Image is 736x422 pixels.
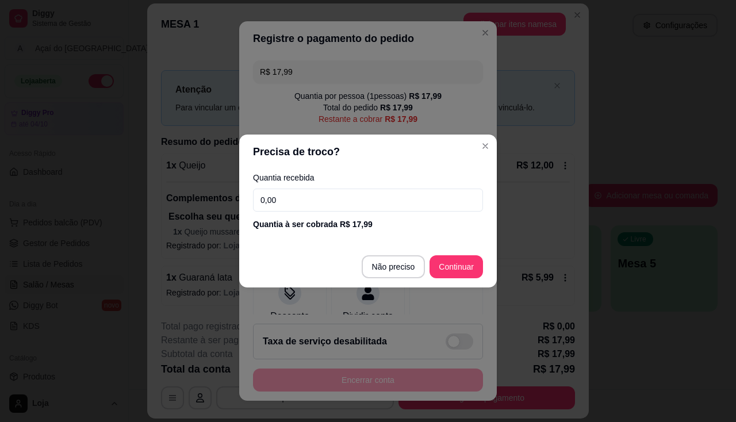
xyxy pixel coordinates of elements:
[430,255,483,278] button: Continuar
[362,255,425,278] button: Não preciso
[253,174,483,182] label: Quantia recebida
[239,135,497,169] header: Precisa de troco?
[253,218,483,230] div: Quantia à ser cobrada R$ 17,99
[476,137,494,155] button: Close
